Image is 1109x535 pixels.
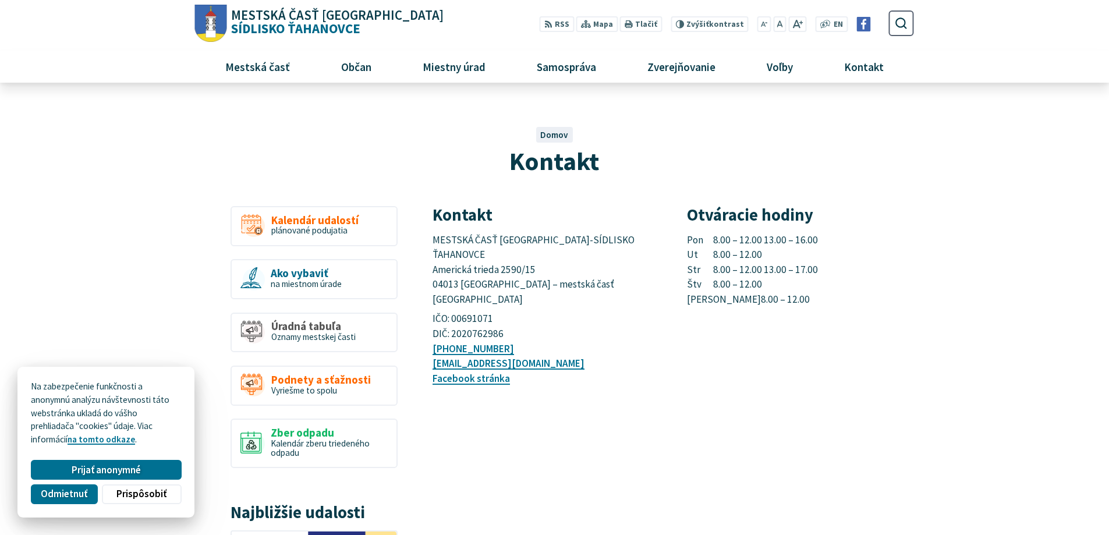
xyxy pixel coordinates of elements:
a: Kalendár udalostí plánované podujatia [231,206,398,246]
span: Kontakt [840,51,888,82]
span: Kontakt [509,145,599,177]
span: [PERSON_NAME] [687,292,761,307]
a: na tomto odkaze [68,434,135,445]
a: Ako vybaviť na miestnom úrade [231,259,398,299]
span: Str [687,263,714,278]
a: RSS [540,16,574,32]
a: EN [831,19,846,31]
button: Prispôsobiť [102,484,181,504]
a: Zber odpadu Kalendár zberu triedeného odpadu [231,419,398,468]
span: Zverejňovanie [643,51,720,82]
p: 8.00 – 12.00 13.00 – 16.00 8.00 – 12.00 8.00 – 12.00 13.00 – 17.00 8.00 – 12.00 8.00 – 12.00 [687,233,914,307]
img: Prejsť na Facebook stránku [856,17,871,31]
a: Zverejňovanie [626,51,737,82]
span: Občan [336,51,375,82]
button: Prijať anonymné [31,460,181,480]
a: [PHONE_NUMBER] [433,342,514,355]
span: Zvýšiť [686,19,709,29]
span: Tlačiť [635,20,657,29]
span: Prijať anonymné [72,464,141,476]
h3: Kontakt [433,206,660,224]
a: Úradná tabuľa Oznamy mestskej časti [231,313,398,353]
a: Mestská časť [204,51,311,82]
span: Oznamy mestskej časti [271,331,356,342]
p: Na zabezpečenie funkčnosti a anonymnú analýzu návštevnosti táto webstránka ukladá do vášho prehli... [31,380,181,447]
button: Zväčšiť veľkosť písma [788,16,806,32]
span: Podnety a sťažnosti [271,374,371,386]
span: na miestnom úrade [271,278,342,289]
span: Úradná tabuľa [271,320,356,332]
a: Samospráva [516,51,618,82]
a: Miestny úrad [401,51,506,82]
span: kontrast [686,20,744,29]
a: Voľby [746,51,814,82]
button: Zvýšiťkontrast [671,16,748,32]
span: Mestská časť [GEOGRAPHIC_DATA] [231,9,444,22]
button: Odmietnuť [31,484,97,504]
img: Prejsť na domovskú stránku [195,5,227,42]
span: Voľby [763,51,798,82]
a: Logo Sídlisko Ťahanovce, prejsť na domovskú stránku. [195,5,444,42]
span: Prispôsobiť [116,488,166,500]
a: Mapa [576,16,618,32]
button: Zmenšiť veľkosť písma [757,16,771,32]
p: IČO: 00691071 DIČ: 2020762986 [433,311,660,341]
h3: Otváracie hodiny [687,206,914,224]
a: Domov [540,129,568,140]
span: Zber odpadu [271,427,388,439]
span: Ut [687,247,714,263]
span: EN [834,19,843,31]
button: Nastaviť pôvodnú veľkosť písma [773,16,786,32]
span: Odmietnuť [41,488,87,500]
span: Miestny úrad [418,51,490,82]
span: RSS [555,19,569,31]
span: Vyriešme to spolu [271,385,337,396]
span: Ako vybaviť [271,267,342,279]
span: Pon [687,233,714,248]
span: Sídlisko Ťahanovce [227,9,444,36]
button: Tlačiť [620,16,662,32]
span: plánované podujatia [271,225,348,236]
span: Kalendár zberu triedeného odpadu [271,438,370,459]
span: Kalendár udalostí [271,214,359,226]
a: Občan [320,51,392,82]
span: Mestská časť [221,51,294,82]
span: Štv [687,277,714,292]
span: MESTSKÁ ČASŤ [GEOGRAPHIC_DATA]-SÍDLISKO ŤAHANOVCE Americká trieda 2590/15 04013 [GEOGRAPHIC_DATA]... [433,233,636,306]
h3: Najbližšie udalosti [231,504,398,522]
span: Mapa [593,19,613,31]
a: Podnety a sťažnosti Vyriešme to spolu [231,366,398,406]
a: Kontakt [823,51,905,82]
span: Samospráva [532,51,600,82]
a: Facebook stránka [433,372,510,385]
a: [EMAIL_ADDRESS][DOMAIN_NAME] [433,357,584,370]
